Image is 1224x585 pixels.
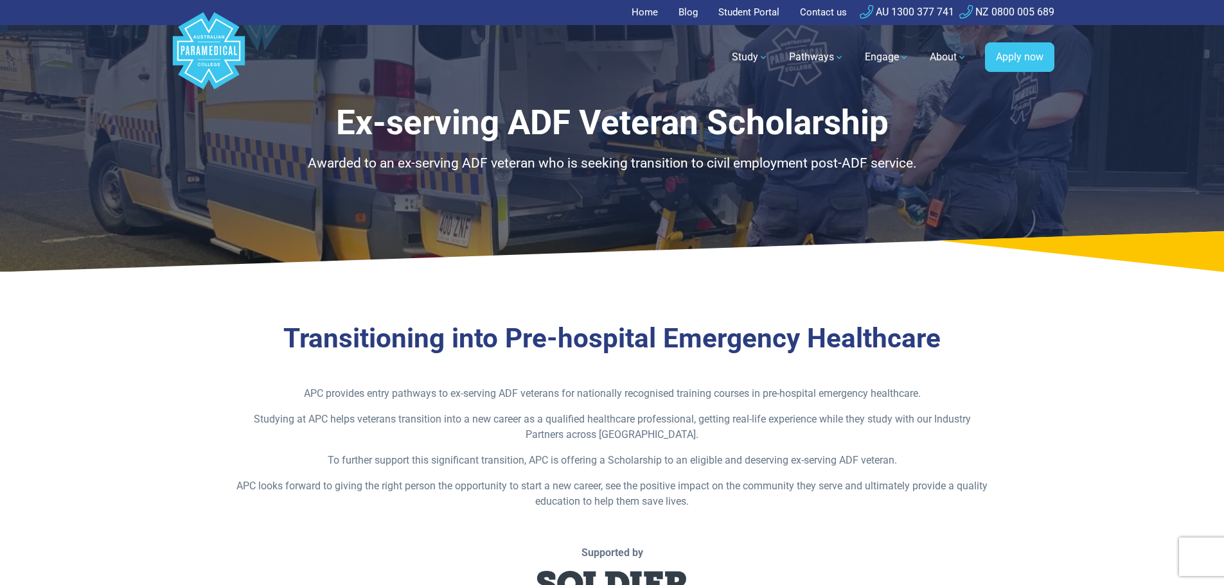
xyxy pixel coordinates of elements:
[857,39,917,75] a: Engage
[236,153,988,174] p: Awarded to an ex-serving ADF veteran who is seeking transition to civil employment post-ADF service.
[236,386,988,401] p: APC provides entry pathways to ex-serving ADF veterans for nationally recognised training courses...
[236,453,988,468] p: To further support this significant transition, APC is offering a Scholarship to an eligible and ...
[236,322,988,355] h3: Transitioning into Pre-hospital Emergency Healthcare
[985,42,1054,72] a: Apply now
[781,39,852,75] a: Pathways
[236,103,988,143] h1: Ex-serving ADF Veteran Scholarship
[860,6,954,18] a: AU 1300 377 741
[922,39,975,75] a: About
[724,39,776,75] a: Study
[236,478,988,509] p: APC looks forward to giving the right person the opportunity to start a new career, see the posit...
[581,546,643,559] strong: Supported by
[236,412,988,442] p: Studying at APC helps veterans transition into a new career as a qualified healthcare professiona...
[170,25,247,90] a: Australian Paramedical College
[959,6,1054,18] a: NZ 0800 005 689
